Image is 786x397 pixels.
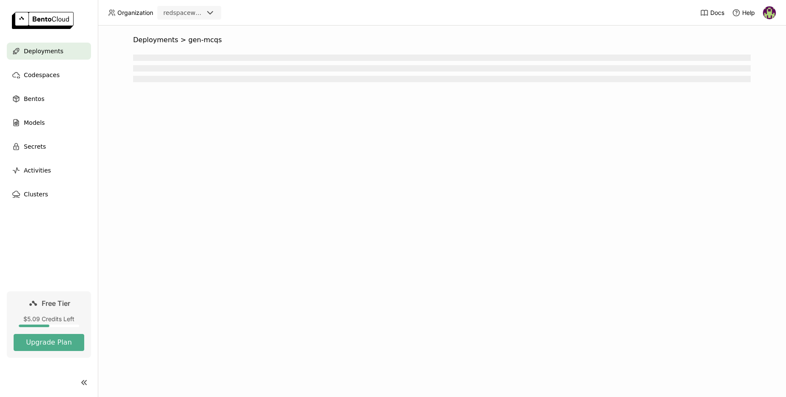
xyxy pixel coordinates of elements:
img: logo [12,12,74,29]
span: Docs [710,9,724,17]
span: Codespaces [24,70,60,80]
div: Help [732,9,755,17]
input: Selected redspaceworks. [204,9,205,17]
a: Models [7,114,91,131]
div: $5.09 Credits Left [14,315,84,323]
span: gen-mcqs [188,36,222,44]
a: Deployments [7,43,91,60]
span: Help [742,9,755,17]
span: Activities [24,165,51,175]
a: Free Tier$5.09 Credits LeftUpgrade Plan [7,291,91,358]
span: Secrets [24,141,46,152]
a: Docs [700,9,724,17]
span: > [178,36,188,44]
span: Bentos [24,94,44,104]
span: Deployments [133,36,178,44]
nav: Breadcrumbs navigation [133,36,751,44]
button: Upgrade Plan [14,334,84,351]
span: Organization [117,9,153,17]
a: Secrets [7,138,91,155]
a: Clusters [7,186,91,203]
a: Codespaces [7,66,91,83]
span: Deployments [24,46,63,56]
span: Free Tier [42,299,70,308]
span: Models [24,118,45,128]
a: Activities [7,162,91,179]
span: Clusters [24,189,48,199]
img: Ranajit Sahoo [763,6,776,19]
div: redspaceworks [163,9,203,17]
a: Bentos [7,90,91,107]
